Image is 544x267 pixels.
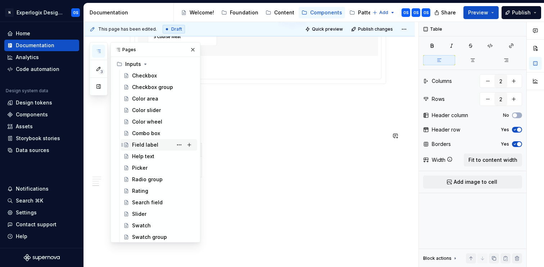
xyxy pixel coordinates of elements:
[4,144,79,156] a: Data sources
[121,116,197,128] a: Color wheel
[303,24,346,34] button: Quick preview
[502,6,541,19] button: Publish
[16,99,52,106] div: Design tokens
[121,70,197,81] a: Checkbox
[132,233,167,241] div: Swatch group
[463,6,499,19] button: Preview
[132,210,146,218] div: Slider
[432,112,468,119] div: Header column
[16,197,43,204] div: Search ⌘K
[121,185,197,197] a: Rating
[403,10,409,15] div: OS
[16,54,39,61] div: Analytics
[4,63,79,75] a: Code automation
[4,121,79,132] a: Assets
[501,141,509,147] label: Yes
[16,221,56,228] div: Contact support
[121,162,197,174] a: Picker
[464,153,522,166] button: Fit to content width
[132,187,148,195] div: Rating
[16,30,30,37] div: Home
[299,7,345,18] a: Components
[4,40,79,51] a: Documentation
[16,209,37,216] div: Settings
[98,26,157,32] span: This page has been edited.
[121,81,197,93] a: Checkbox group
[99,69,104,75] span: 3
[130,110,386,120] h3: Table of options
[4,109,79,120] a: Components
[4,52,79,63] a: Analytics
[441,9,456,16] span: Share
[73,10,78,15] div: OS
[121,104,197,116] a: Color slider
[178,5,369,20] div: Page tree
[132,130,160,137] div: Combo box
[121,128,197,139] a: Combo box
[171,26,182,32] span: Draft
[132,95,158,102] div: Color area
[432,95,445,103] div: Rows
[468,156,517,164] span: Fit to content width
[121,231,197,243] a: Swatch group
[274,9,294,16] div: Content
[132,164,148,172] div: Picker
[310,9,342,16] div: Components
[413,10,419,15] div: OS
[230,9,258,16] div: Foundation
[132,199,163,206] div: Search field
[132,176,163,183] div: Radio group
[1,5,82,20] button: NExperlogix Design SystemOS
[379,10,388,15] span: Add
[4,207,79,218] a: Settings
[178,7,217,18] a: Welcome!
[4,97,79,108] a: Design tokens
[121,197,197,208] a: Search field
[121,93,197,104] a: Color area
[16,111,48,118] div: Components
[132,84,173,91] div: Checkbox group
[432,141,451,148] div: Borders
[132,222,151,229] div: Swatch
[90,9,171,16] div: Documentation
[111,43,200,57] div: Pages
[121,208,197,220] a: Slider
[423,10,429,15] div: OS
[121,139,197,151] a: Field label
[432,77,452,85] div: Columns
[16,42,54,49] div: Documentation
[358,9,379,16] div: Patterns
[24,254,60,261] svg: Supernova Logo
[16,66,59,73] div: Code automation
[4,28,79,39] a: Home
[4,183,79,195] button: Notifications
[346,7,382,18] a: Patterns
[4,219,79,230] button: Contact support
[4,231,79,242] button: Help
[218,7,261,18] a: Foundation
[121,151,197,162] a: Help text
[312,26,343,32] span: Quick preview
[17,9,63,16] div: Experlogix Design System
[132,118,162,125] div: Color wheel
[349,24,396,34] button: Publish changes
[132,153,154,160] div: Help text
[358,26,393,32] span: Publish changes
[132,141,158,148] div: Field label
[16,233,27,240] div: Help
[16,147,49,154] div: Data sources
[263,7,297,18] a: Content
[16,135,60,142] div: Storybook stories
[16,123,33,130] div: Assets
[423,175,522,188] button: Add image to cell
[132,107,161,114] div: Color slider
[5,8,14,17] div: N
[423,253,458,263] div: Block actions
[512,9,531,16] span: Publish
[190,9,214,16] div: Welcome!
[370,8,397,18] button: Add
[6,88,48,94] div: Design system data
[501,127,509,133] label: Yes
[431,6,461,19] button: Share
[423,255,452,261] div: Block actions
